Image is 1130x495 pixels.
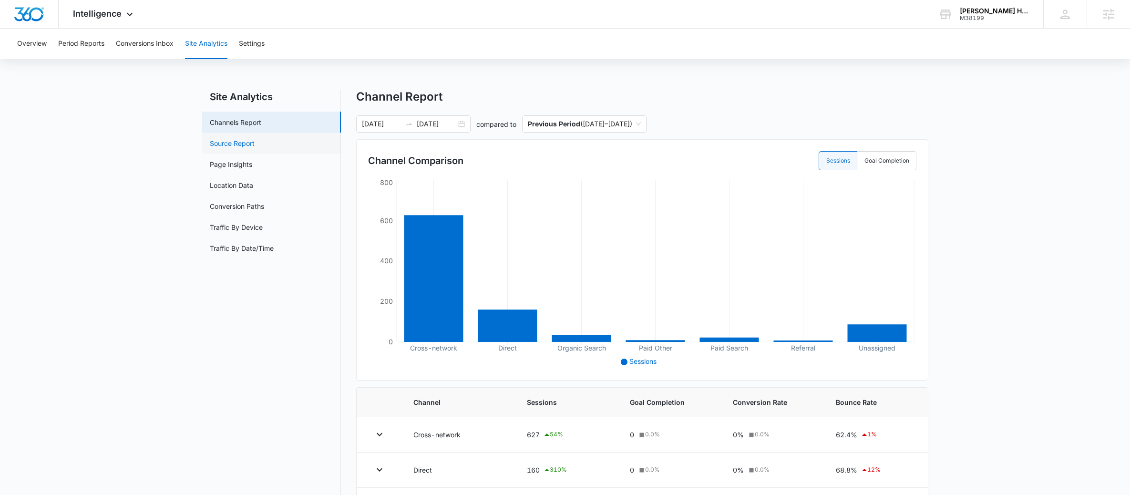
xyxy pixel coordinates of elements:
span: to [405,120,413,128]
div: 54 % [543,429,563,441]
div: 0.0 % [747,430,770,439]
h2: Site Analytics [202,90,341,104]
div: 0% [733,430,813,440]
label: Sessions [819,151,857,170]
button: Site Analytics [185,29,227,59]
tspan: 200 [380,297,393,305]
tspan: 600 [380,217,393,225]
tspan: 0 [389,338,393,346]
tspan: Unassigned [859,344,895,352]
span: Goal Completion [630,397,710,407]
span: swap-right [405,120,413,128]
div: 68.8% [836,464,912,476]
div: 0.0 % [637,430,660,439]
span: Channel [413,397,504,407]
h1: Channel Report [356,90,442,104]
button: Settings [239,29,265,59]
a: Page Insights [210,159,252,169]
td: Direct [402,453,515,488]
div: 0.0 % [637,465,660,474]
div: 627 [527,429,607,441]
div: 0 [630,430,710,440]
div: 0 [630,465,710,475]
tspan: Direct [498,344,517,352]
a: Channels Report [210,117,261,127]
span: Intelligence [73,9,122,19]
tspan: Paid Search [710,344,748,352]
p: compared to [476,119,516,129]
p: Previous Period [528,120,580,128]
div: 0.0 % [747,465,770,474]
input: Start date [362,119,401,129]
a: Conversion Paths [210,201,264,211]
button: Toggle Row Expanded [372,427,387,442]
span: ( [DATE] – [DATE] ) [528,116,641,132]
div: 12 % [861,464,881,476]
span: Bounce Rate [836,397,912,407]
label: Goal Completion [857,151,916,170]
tspan: Referral [791,344,815,352]
div: account id [960,15,1029,21]
tspan: 400 [380,257,393,265]
div: account name [960,7,1029,15]
div: 0% [733,465,813,475]
span: Conversion Rate [733,397,813,407]
a: Location Data [210,180,253,190]
div: 62.4% [836,429,912,441]
a: Source Report [210,138,255,148]
span: Sessions [629,357,657,365]
td: Cross-network [402,417,515,453]
tspan: Organic Search [557,344,606,352]
tspan: Paid Other [638,344,672,352]
h3: Channel Comparison [368,154,463,168]
input: End date [417,119,456,129]
button: Overview [17,29,47,59]
tspan: 800 [380,178,393,186]
button: Conversions Inbox [116,29,174,59]
button: Toggle Row Expanded [372,462,387,477]
div: 160 [527,464,607,476]
div: 310 % [543,464,567,476]
span: Sessions [527,397,607,407]
tspan: Cross-network [410,344,457,352]
button: Period Reports [58,29,104,59]
div: 1 % [861,429,877,441]
a: Traffic By Date/Time [210,243,274,253]
a: Traffic By Device [210,222,263,232]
